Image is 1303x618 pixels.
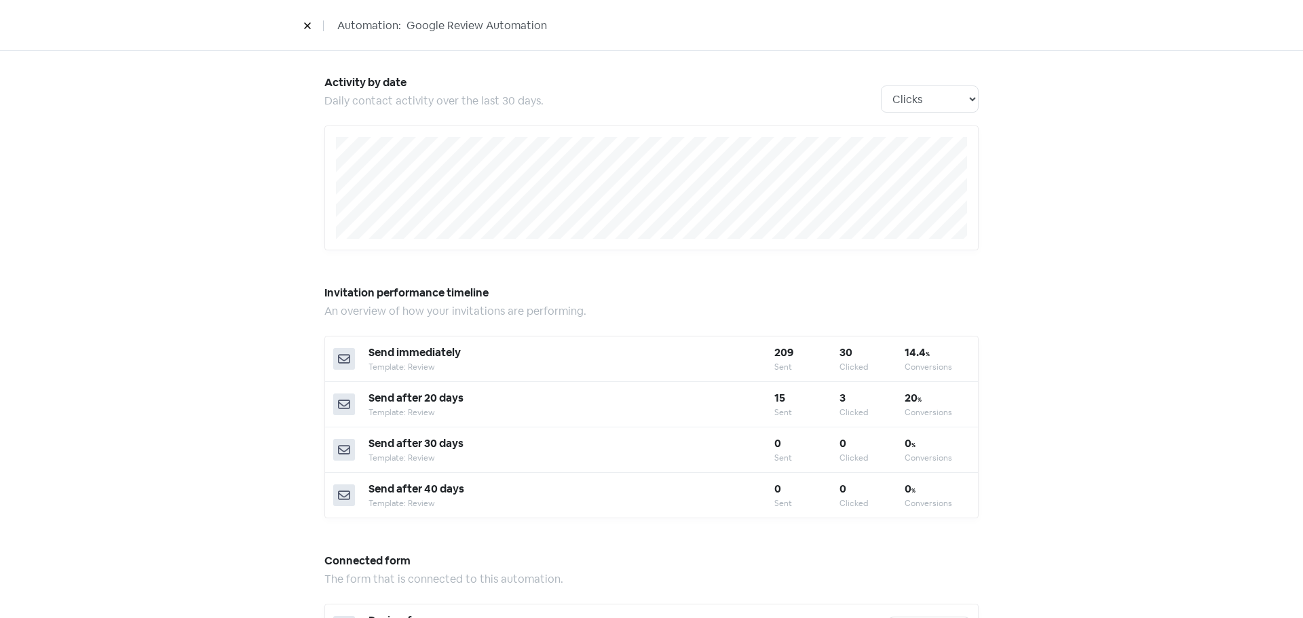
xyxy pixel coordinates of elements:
b: 0 [905,482,915,496]
span: % [911,442,915,448]
div: Sent [774,361,839,373]
h5: Connected form [324,551,979,571]
div: Sent [774,406,839,419]
b: 0 [839,482,846,496]
div: Template: Review [369,497,774,509]
span: Automation: [337,18,401,34]
div: Template: Review [369,406,774,419]
div: Conversions [905,406,970,419]
b: 15 [774,391,785,405]
div: Clicked [839,497,905,509]
b: 3 [839,391,846,405]
b: 0 [839,436,846,450]
span: Send after 30 days [369,436,464,450]
div: Daily contact activity over the last 30 days. [324,93,881,109]
b: 0 [774,482,781,496]
div: Sent [774,497,839,509]
h5: Invitation performance timeline [324,283,979,303]
div: Template: Review [369,452,774,464]
div: An overview of how your invitations are performing. [324,303,979,320]
div: Clicked [839,452,905,464]
b: 14.4 [905,345,930,360]
div: Sent [774,452,839,464]
div: Conversions [905,497,970,509]
b: 20 [905,391,922,405]
h5: Activity by date [324,73,881,93]
span: % [911,487,915,494]
div: Clicked [839,406,905,419]
div: Conversions [905,361,970,373]
div: Clicked [839,361,905,373]
span: % [918,396,922,403]
span: Send after 40 days [369,482,464,496]
div: The form that is connected to this automation. [324,571,979,587]
div: Template: Review [369,361,774,373]
b: 209 [774,345,794,360]
b: 0 [905,436,915,450]
span: Send after 20 days [369,391,464,405]
b: 30 [839,345,852,360]
span: Send immediately [369,345,461,360]
div: Conversions [905,452,970,464]
b: 0 [774,436,781,450]
span: % [926,351,930,358]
